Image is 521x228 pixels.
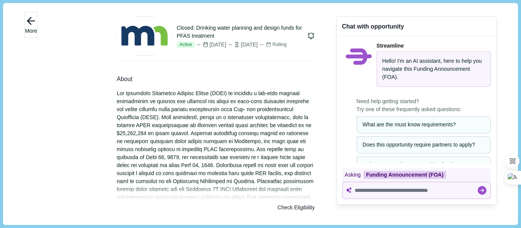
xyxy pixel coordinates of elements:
div: About [117,75,315,84]
button: More [24,12,37,38]
div: [DATE] [228,41,258,49]
span: More [25,27,37,35]
div: Rolling [266,41,287,48]
button: Is there a cost share or matching funds requirement? [357,156,491,182]
span: Need help getting started? Try one of these frequently asked questions: [357,97,491,113]
span: Streamline [376,43,404,49]
img: pca.state.mn.us.png [117,17,172,55]
span: Funding Announcement (FOA) [382,66,470,80]
div: Is there a cost share or matching funds requirement? [363,161,485,177]
div: Closed: Drinking water planning and design funds for PFAS treatment [177,24,304,40]
span: Hello! I'm an AI assistant, here to help you navigate this . [382,58,482,80]
button: Does this opportunity require partners to apply? [357,136,491,154]
div: What are the must know requirements? [363,121,485,129]
button: Check Eligibility [278,204,315,212]
div: Asking [342,168,491,182]
span: Active [177,41,195,48]
div: Does this opportunity require partners to apply? [363,141,485,149]
div: [DATE] [196,41,226,49]
div: Chat with opportunity [342,22,404,31]
button: What are the must know requirements? [357,116,491,134]
div: Funding Announcement (FOA) [363,171,446,179]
